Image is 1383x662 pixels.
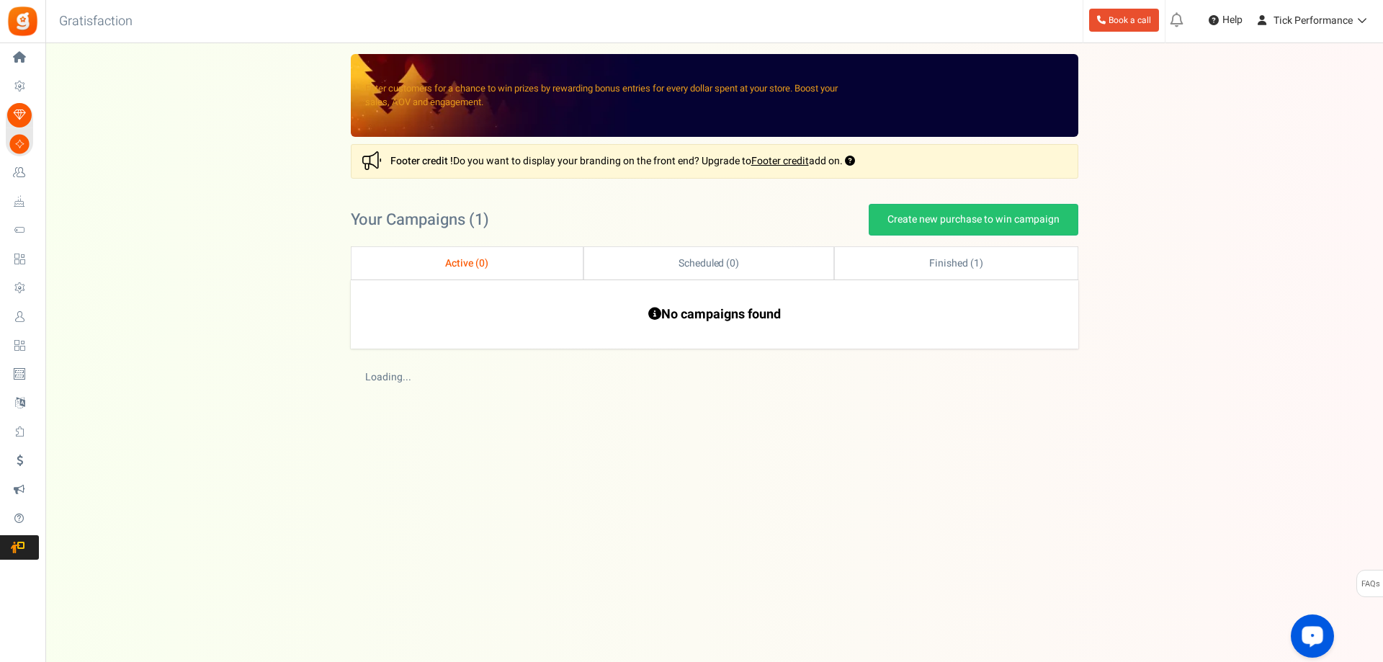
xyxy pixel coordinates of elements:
[1274,13,1353,28] span: Tick Performance
[679,256,739,271] span: Scheduled ( )
[730,256,735,271] span: 0
[43,7,148,36] h3: Gratisfaction
[1203,9,1248,32] a: Help
[929,256,983,271] span: Finished ( )
[751,153,809,169] a: Footer credit
[365,82,848,109] p: Enter customers for a chance to win prizes by rewarding bonus entries for every dollar spent at y...
[351,213,489,227] h2: Your Campaigns ( )
[445,256,488,271] span: Active ( )
[1219,13,1243,27] span: Help
[365,370,1064,385] div: Loading...
[479,256,485,271] span: 0
[507,307,922,322] h4: No campaigns found
[6,5,39,37] img: Gratisfaction
[1089,9,1159,32] a: Book a call
[869,204,1078,236] a: Create new purchase to win campaign
[974,256,980,271] span: 1
[390,153,453,169] strong: Footer credit !
[351,144,1078,179] div: Do you want to display your branding on the front end? Upgrade to add on.
[475,208,483,231] span: 1
[1361,571,1380,598] span: FAQs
